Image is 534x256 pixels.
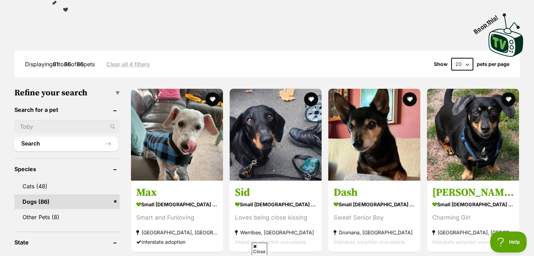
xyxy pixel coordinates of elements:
[14,137,118,151] button: Search
[131,89,223,181] img: Max - Maltese x Dachshund (Miniature) Dog
[136,213,218,222] div: Smart and Funloving
[432,228,514,237] strong: [GEOGRAPHIC_DATA], [GEOGRAPHIC_DATA]
[488,13,523,57] img: PetRescue TV logo
[53,61,59,68] strong: 81
[252,243,267,255] span: Close
[136,186,218,199] h3: Max
[230,181,322,252] a: Sid small [DEMOGRAPHIC_DATA] Dog Loves being close kissing Werribee, [GEOGRAPHIC_DATA] Interstate...
[136,199,218,209] strong: small [DEMOGRAPHIC_DATA] Dog
[25,61,95,68] span: Displaying to of pets
[14,210,120,224] a: Other Pets (8)
[131,181,223,252] a: Max small [DEMOGRAPHIC_DATA] Dog Smart and Funloving [GEOGRAPHIC_DATA], [GEOGRAPHIC_DATA] Interst...
[14,194,120,209] a: Dogs (86)
[14,166,120,172] header: Species
[477,61,509,67] label: pets per page
[106,61,150,67] a: Clear all 4 filters
[334,186,415,199] h3: Dash
[14,239,120,245] header: State
[136,237,218,247] div: Interstate adoption
[490,231,527,252] iframe: Help Scout Beacon - Open
[230,89,322,181] img: Sid - Dachshund (Miniature Smooth Haired) Dog
[235,199,316,209] strong: small [DEMOGRAPHIC_DATA] Dog
[403,92,417,106] button: favourite
[14,107,120,113] header: Search for a pet
[502,92,516,106] button: favourite
[235,186,316,199] h3: Sid
[473,9,505,35] span: Boop this!
[432,213,514,222] div: Charming Girl
[432,186,514,199] h3: [PERSON_NAME]
[14,120,120,133] input: Toby
[14,88,120,98] h3: Refine your search
[328,181,420,252] a: Dash small [DEMOGRAPHIC_DATA] Dog Sweet Senior Boy Dromana, [GEOGRAPHIC_DATA] Interstate adoption...
[434,61,448,67] span: Show
[432,199,514,209] strong: small [DEMOGRAPHIC_DATA] Dog
[205,92,219,106] button: favourite
[328,89,420,181] img: Dash - Dachshund Dog
[334,228,415,237] strong: Dromana, [GEOGRAPHIC_DATA]
[432,239,503,245] span: Interstate adoption unavailable
[77,61,84,68] strong: 86
[427,89,519,181] img: Frankie - Dachshund (Miniature Smooth Haired) Dog
[14,179,120,194] a: Cats (48)
[64,61,71,68] strong: 86
[235,239,306,245] span: Interstate adoption unavailable
[235,213,316,222] div: Loves being close kissing
[136,228,218,237] strong: [GEOGRAPHIC_DATA], [GEOGRAPHIC_DATA]
[334,199,415,209] strong: small [DEMOGRAPHIC_DATA] Dog
[488,7,523,58] a: Boop this!
[427,181,519,252] a: [PERSON_NAME] small [DEMOGRAPHIC_DATA] Dog Charming Girl [GEOGRAPHIC_DATA], [GEOGRAPHIC_DATA] Int...
[235,228,316,237] strong: Werribee, [GEOGRAPHIC_DATA]
[334,239,405,245] span: Interstate adoption unavailable
[334,213,415,222] div: Sweet Senior Boy
[304,92,318,106] button: favourite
